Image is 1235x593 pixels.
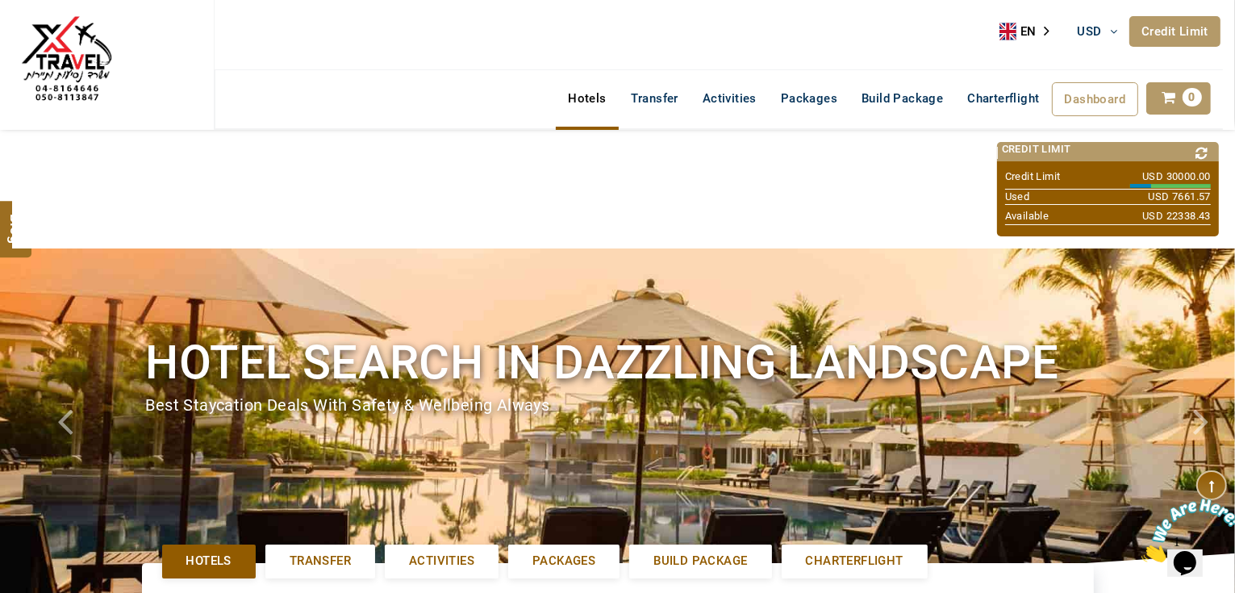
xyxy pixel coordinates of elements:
[619,82,691,115] a: Transfer
[385,545,499,578] a: Activities
[1142,209,1211,224] span: USD 22338.43
[769,82,849,115] a: Packages
[265,545,375,578] a: Transfer
[967,91,1039,106] span: Charterflight
[6,6,106,70] img: Chat attention grabber
[1129,16,1220,47] a: Credit Limit
[1183,88,1202,106] span: 0
[806,553,903,570] span: Charterflight
[556,82,618,115] a: Hotels
[1005,170,1061,182] span: Credit Limit
[629,545,771,578] a: Build Package
[999,19,1061,44] a: EN
[999,19,1061,44] aside: Language selected: English
[1078,24,1102,39] span: USD
[532,553,595,570] span: Packages
[508,545,620,578] a: Packages
[1065,92,1126,106] span: Dashboard
[1135,492,1235,569] iframe: chat widget
[146,394,1090,417] div: Best Staycation Deals with safety & wellbeing always
[6,6,13,20] span: 1
[1142,169,1211,185] span: USD 30000.00
[146,332,1090,393] h1: Hotel search in dazzling landscape
[12,7,121,116] img: The Royal Line Holidays
[1005,190,1030,203] span: Used
[849,82,955,115] a: Build Package
[1002,143,1071,155] span: Credit Limit
[1149,190,1211,205] span: USD 7661.57
[290,553,351,570] span: Transfer
[653,553,747,570] span: Build Package
[186,553,232,570] span: Hotels
[691,82,769,115] a: Activities
[955,82,1051,115] a: Charterflight
[782,545,928,578] a: Charterflight
[1146,82,1211,115] a: 0
[162,545,256,578] a: Hotels
[999,19,1061,44] div: Language
[409,553,474,570] span: Activities
[1005,210,1049,222] span: Available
